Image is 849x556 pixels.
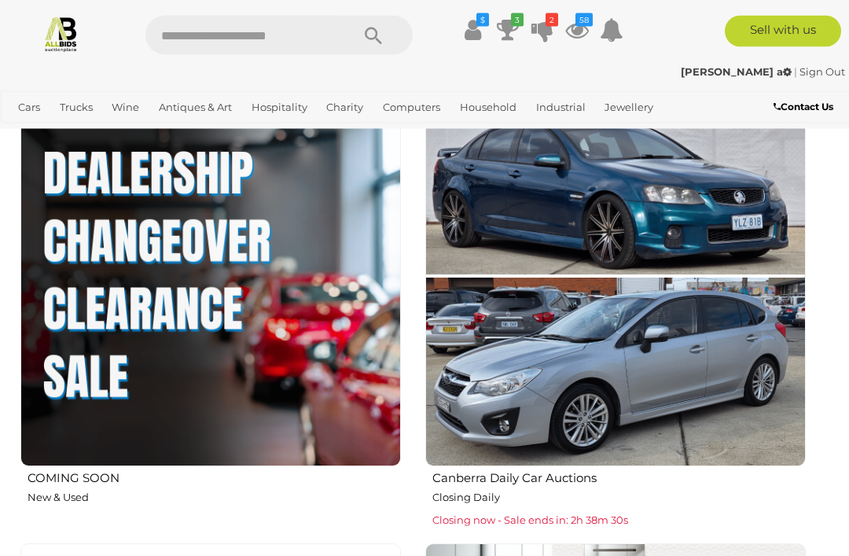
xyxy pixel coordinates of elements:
[432,514,628,527] span: Closing now - Sale ends in: 2h 38m 30s
[598,94,660,120] a: Jewellery
[461,16,485,44] a: $
[565,16,589,44] a: 58
[774,98,837,116] a: Contact Us
[20,87,401,467] img: COMING SOON
[799,65,845,78] a: Sign Out
[334,16,413,55] button: Search
[424,86,806,532] a: Canberra Daily Car Auctions Closing Daily Closing now - Sale ends in: 2h 38m 30s
[377,94,447,120] a: Computers
[725,16,842,47] a: Sell with us
[511,13,524,27] i: 3
[432,489,806,507] p: Closing Daily
[320,94,369,120] a: Charity
[42,16,79,53] img: Allbids.com.au
[681,65,792,78] strong: [PERSON_NAME] a
[61,120,106,146] a: Sports
[12,120,54,146] a: Office
[112,120,237,146] a: [GEOGRAPHIC_DATA]
[28,469,401,486] h2: COMING SOON
[245,94,314,120] a: Hospitality
[153,94,238,120] a: Antiques & Art
[575,13,593,27] i: 58
[774,101,833,112] b: Contact Us
[105,94,145,120] a: Wine
[12,94,46,120] a: Cars
[496,16,520,44] a: 3
[432,469,806,486] h2: Canberra Daily Car Auctions
[53,94,99,120] a: Trucks
[28,489,401,507] p: New & Used
[531,16,554,44] a: 2
[425,87,806,467] img: Canberra Daily Car Auctions
[530,94,592,120] a: Industrial
[546,13,558,27] i: 2
[454,94,523,120] a: Household
[681,65,794,78] a: [PERSON_NAME] a
[476,13,489,27] i: $
[794,65,797,78] span: |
